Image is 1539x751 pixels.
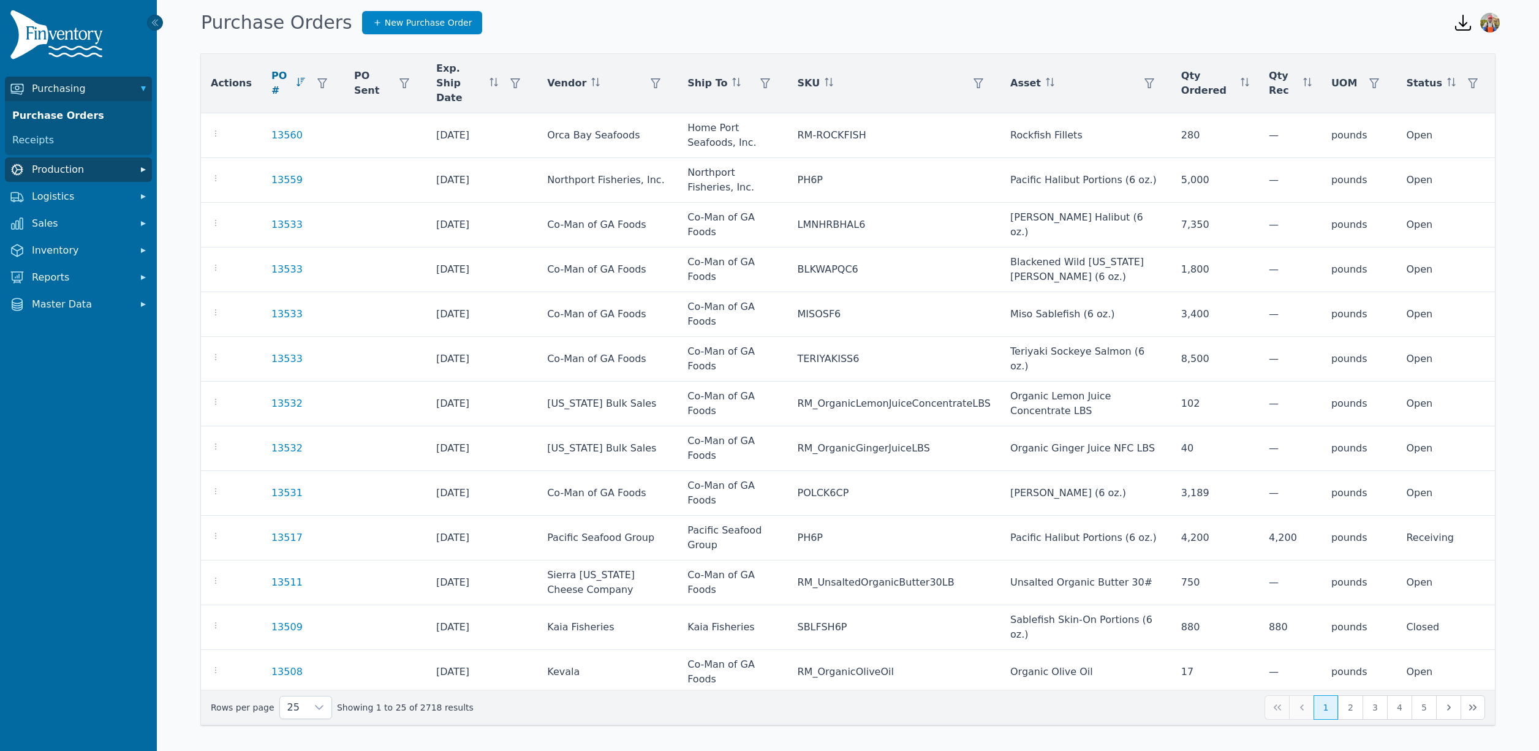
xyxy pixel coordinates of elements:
td: — [1259,382,1322,426]
button: Purchasing [5,77,152,101]
td: TERIYAKISS6 [787,337,1000,382]
td: [DATE] [426,113,537,158]
td: pounds [1322,158,1397,203]
td: — [1259,247,1322,292]
td: Closed [1396,605,1495,650]
td: [DATE] [426,292,537,337]
img: Finventory [10,10,108,64]
td: SBLFSH6P [787,605,1000,650]
span: PO # [271,69,292,98]
td: Kaia Fisheries [537,605,678,650]
td: POLCK6CP [787,471,1000,516]
td: 3,189 [1171,471,1259,516]
span: Production [32,162,130,177]
span: Ship To [687,76,727,91]
td: [DATE] [426,650,537,695]
td: — [1259,158,1322,203]
td: pounds [1322,203,1397,247]
span: Purchasing [32,81,130,96]
td: Co-Man of GA Foods [678,560,787,605]
a: New Purchase Order [362,11,483,34]
td: Co-Man of GA Foods [537,337,678,382]
td: Unsalted Organic Butter 30# [1000,560,1171,605]
td: Co-Man of GA Foods [678,382,787,426]
span: Rows per page [280,696,307,719]
td: 1,800 [1171,247,1259,292]
td: pounds [1322,382,1397,426]
td: 17 [1171,650,1259,695]
td: Rockfish Fillets [1000,113,1171,158]
td: Sablefish Skin-On Portions (6 oz.) [1000,605,1171,650]
td: pounds [1322,426,1397,471]
td: [DATE] [426,516,537,560]
td: [PERSON_NAME] (6 oz.) [1000,471,1171,516]
td: Co-Man of GA Foods [678,292,787,337]
td: Organic Olive Oil [1000,650,1171,695]
td: Pacific Halibut Portions (6 oz.) [1000,158,1171,203]
td: 8,500 [1171,337,1259,382]
td: Orca Bay Seafoods [537,113,678,158]
td: [DATE] [426,337,537,382]
td: Kaia Fisheries [678,605,787,650]
td: [DATE] [426,560,537,605]
span: Exp. Ship Date [436,61,485,105]
button: Page 5 [1412,695,1436,720]
td: Open [1396,113,1495,158]
td: pounds [1322,471,1397,516]
td: Sierra [US_STATE] Cheese Company [537,560,678,605]
td: — [1259,203,1322,247]
span: Reports [32,270,130,285]
a: 13533 [271,217,303,232]
td: Miso Sablefish (6 oz.) [1000,292,1171,337]
td: PH6P [787,158,1000,203]
td: 880 [1259,605,1322,650]
span: Asset [1010,76,1041,91]
button: Master Data [5,292,152,317]
h1: Purchase Orders [201,12,352,34]
a: 13533 [271,352,303,366]
span: Actions [211,76,252,91]
td: [DATE] [426,382,537,426]
button: Page 2 [1338,695,1363,720]
td: BLKWAPQC6 [787,247,1000,292]
span: Vendor [547,76,586,91]
td: — [1259,471,1322,516]
td: [US_STATE] Bulk Sales [537,382,678,426]
td: Open [1396,247,1495,292]
td: Open [1396,471,1495,516]
a: Receipts [7,128,149,153]
button: Page 1 [1314,695,1338,720]
td: pounds [1322,560,1397,605]
td: Kevala [537,650,678,695]
span: PO Sent [354,69,387,98]
td: pounds [1322,516,1397,560]
td: — [1259,426,1322,471]
td: Home Port Seafoods, Inc. [678,113,787,158]
span: Logistics [32,189,130,204]
td: RM_OrganicLemonJuiceConcentrateLBS [787,382,1000,426]
td: — [1259,650,1322,695]
button: Page 3 [1363,695,1387,720]
td: pounds [1322,292,1397,337]
td: [PERSON_NAME] Halibut (6 oz.) [1000,203,1171,247]
td: pounds [1322,605,1397,650]
td: Co-Man of GA Foods [678,426,787,471]
a: 13511 [271,575,303,590]
td: 40 [1171,426,1259,471]
a: 13560 [271,128,303,143]
span: Master Data [32,297,130,312]
span: New Purchase Order [385,17,472,29]
td: RM_OrganicOliveOil [787,650,1000,695]
td: — [1259,560,1322,605]
td: Co-Man of GA Foods [537,292,678,337]
td: [DATE] [426,247,537,292]
td: pounds [1322,337,1397,382]
button: Production [5,157,152,182]
td: Co-Man of GA Foods [678,203,787,247]
img: Sera Wheeler [1480,13,1500,32]
button: Last Page [1461,695,1485,720]
span: Inventory [32,243,130,258]
a: 13532 [271,396,303,411]
a: 13517 [271,530,303,545]
td: RM_UnsaltedOrganicButter30LB [787,560,1000,605]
